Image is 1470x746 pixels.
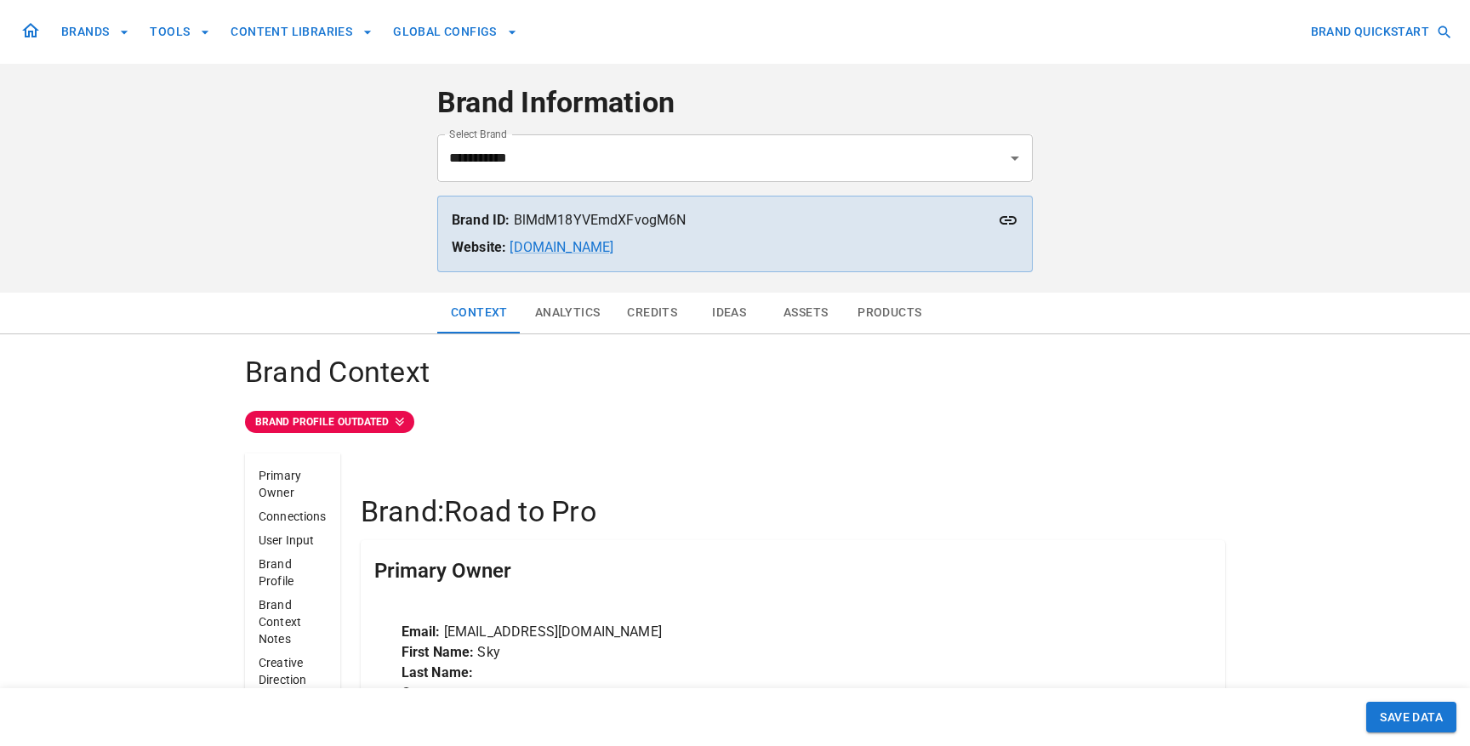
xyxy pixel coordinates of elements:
strong: Country: [402,685,454,701]
button: Analytics [521,293,614,333]
button: Products [844,293,935,333]
button: SAVE DATA [1366,702,1456,733]
button: Open [1003,146,1027,170]
strong: Last Name: [402,664,474,681]
div: Primary Owner [361,540,1225,601]
h4: Brand Information [437,85,1033,121]
button: GLOBAL CONFIGS [386,16,524,48]
p: Creative Direction Notes [259,654,327,705]
h5: Primary Owner [374,557,511,584]
label: Select Brand [449,127,507,141]
h4: Brand Context [245,355,1225,390]
strong: Email: [402,624,441,640]
button: BRANDS [54,16,136,48]
p: Sky [402,642,1184,663]
button: CONTENT LIBRARIES [224,16,379,48]
a: BRAND PROFILE OUTDATED [245,411,1225,433]
strong: First Name: [402,644,475,660]
p: [EMAIL_ADDRESS][DOMAIN_NAME] [402,622,1184,642]
button: Assets [767,293,844,333]
button: Context [437,293,521,333]
p: BlMdM18YVEmdXFvogM6N [452,210,1018,231]
p: BRAND PROFILE OUTDATED [255,414,389,430]
button: Ideas [691,293,767,333]
strong: Website: [452,239,506,255]
p: User Input [259,532,327,549]
h4: Brand: Road to Pro [361,494,1225,530]
strong: Brand ID: [452,212,510,228]
p: Primary Owner [259,467,327,501]
a: [DOMAIN_NAME] [510,239,613,255]
p: Brand Context Notes [259,596,327,647]
button: TOOLS [143,16,217,48]
p: Connections [259,508,327,525]
button: BRAND QUICKSTART [1304,16,1456,48]
p: Brand Profile [259,555,327,589]
button: Credits [613,293,691,333]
